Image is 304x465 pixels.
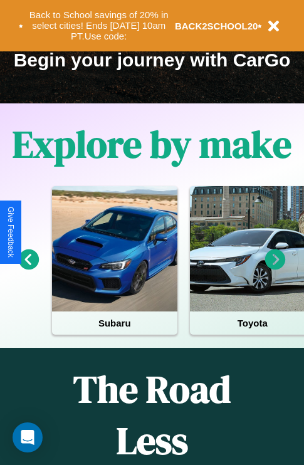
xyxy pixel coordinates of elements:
[52,311,177,335] h4: Subaru
[175,21,258,31] b: BACK2SCHOOL20
[6,207,15,258] div: Give Feedback
[13,118,291,170] h1: Explore by make
[13,422,43,452] div: Open Intercom Messenger
[23,6,175,45] button: Back to School savings of 20% in select cities! Ends [DATE] 10am PT.Use code:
